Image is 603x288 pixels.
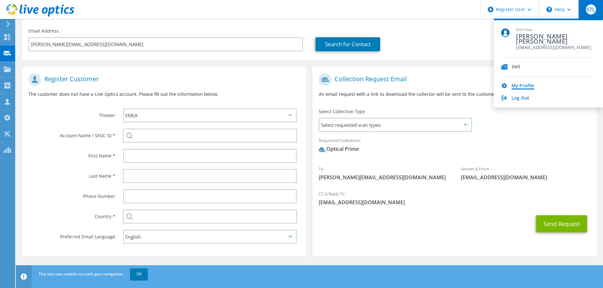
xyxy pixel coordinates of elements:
[28,189,115,199] label: Phone Number
[319,91,590,98] p: An email request with a link to download the collector will be sent to the customer as follows.
[512,95,529,101] a: Log Out
[316,37,380,51] a: Search for Contact
[28,28,59,34] label: Email Address
[536,215,587,232] button: Send Request
[319,174,448,181] span: [PERSON_NAME][EMAIL_ADDRESS][DOMAIN_NAME]
[28,108,115,119] label: Theater
[28,149,115,159] label: First Name *
[28,73,297,86] h1: Register Customer
[586,4,596,15] span: STL
[319,199,590,206] span: [EMAIL_ADDRESS][DOMAIN_NAME]
[312,187,596,209] div: CC & Reply To
[512,83,534,89] a: My Profile
[319,73,587,86] h1: Collection Request Email
[28,210,115,220] label: Country *
[312,162,455,184] div: To
[516,45,596,51] span: [EMAIL_ADDRESS][DOMAIN_NAME]
[319,145,359,153] div: Optical Prime
[28,230,115,240] label: Preferred Email Language
[516,34,596,43] span: [PERSON_NAME] [PERSON_NAME]
[312,134,596,159] div: Requested Collections
[455,162,597,184] div: Sender & From
[546,7,552,12] svg: \n
[512,64,520,70] div: Dell
[461,174,590,181] span: [EMAIL_ADDRESS][DOMAIN_NAME]
[28,129,115,139] label: Account Name / SFDC ID *
[516,27,596,33] span: Dell User
[28,91,300,98] p: The customer does not have a Live Optics account. Please fill out the information below.
[28,169,115,179] label: Last Name *
[319,108,365,115] label: Select Collection Type
[39,271,123,277] span: This site uses cookies to track your navigation.
[130,268,148,280] a: OK
[319,119,471,131] span: Select requested scan types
